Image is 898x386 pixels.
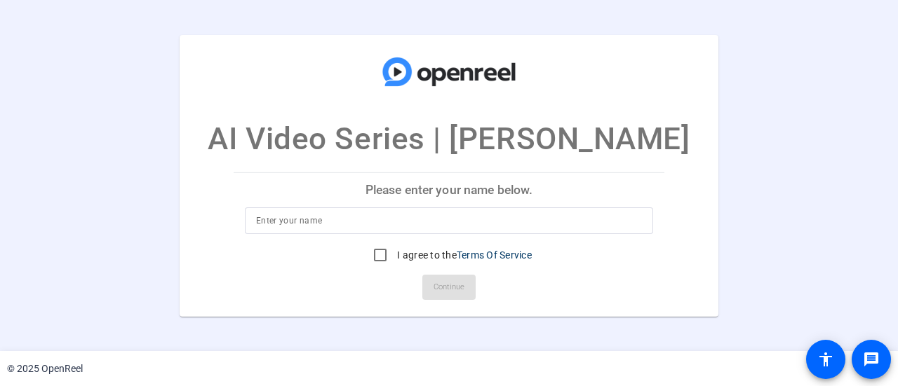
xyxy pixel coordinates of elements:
mat-icon: message [863,351,880,368]
p: AI Video Series | [PERSON_NAME] [208,116,690,162]
a: Terms Of Service [457,249,532,261]
img: company-logo [379,48,519,95]
input: Enter your name [256,212,642,229]
mat-icon: accessibility [817,351,834,368]
div: © 2025 OpenReel [7,361,83,376]
p: Please enter your name below. [234,173,664,207]
label: I agree to the [394,248,532,262]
